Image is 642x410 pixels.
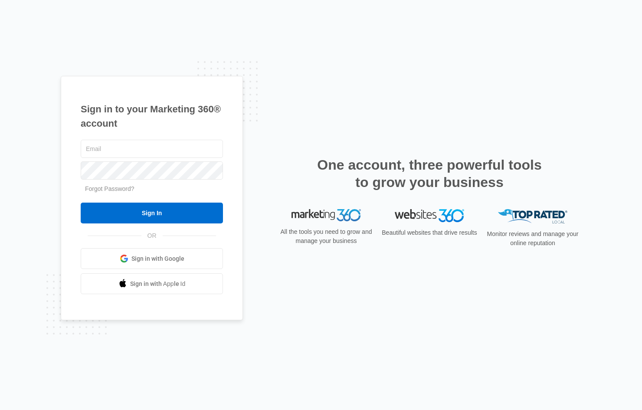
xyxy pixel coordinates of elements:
[81,102,223,131] h1: Sign in to your Marketing 360® account
[141,231,163,240] span: OR
[395,209,464,222] img: Websites 360
[131,254,184,263] span: Sign in with Google
[278,227,375,246] p: All the tools you need to grow and manage your business
[292,209,361,221] img: Marketing 360
[498,209,567,223] img: Top Rated Local
[484,230,581,248] p: Monitor reviews and manage your online reputation
[81,203,223,223] input: Sign In
[81,248,223,269] a: Sign in with Google
[381,228,478,237] p: Beautiful websites that drive results
[81,140,223,158] input: Email
[130,279,186,289] span: Sign in with Apple Id
[81,273,223,294] a: Sign in with Apple Id
[85,185,134,192] a: Forgot Password?
[314,156,544,191] h2: One account, three powerful tools to grow your business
